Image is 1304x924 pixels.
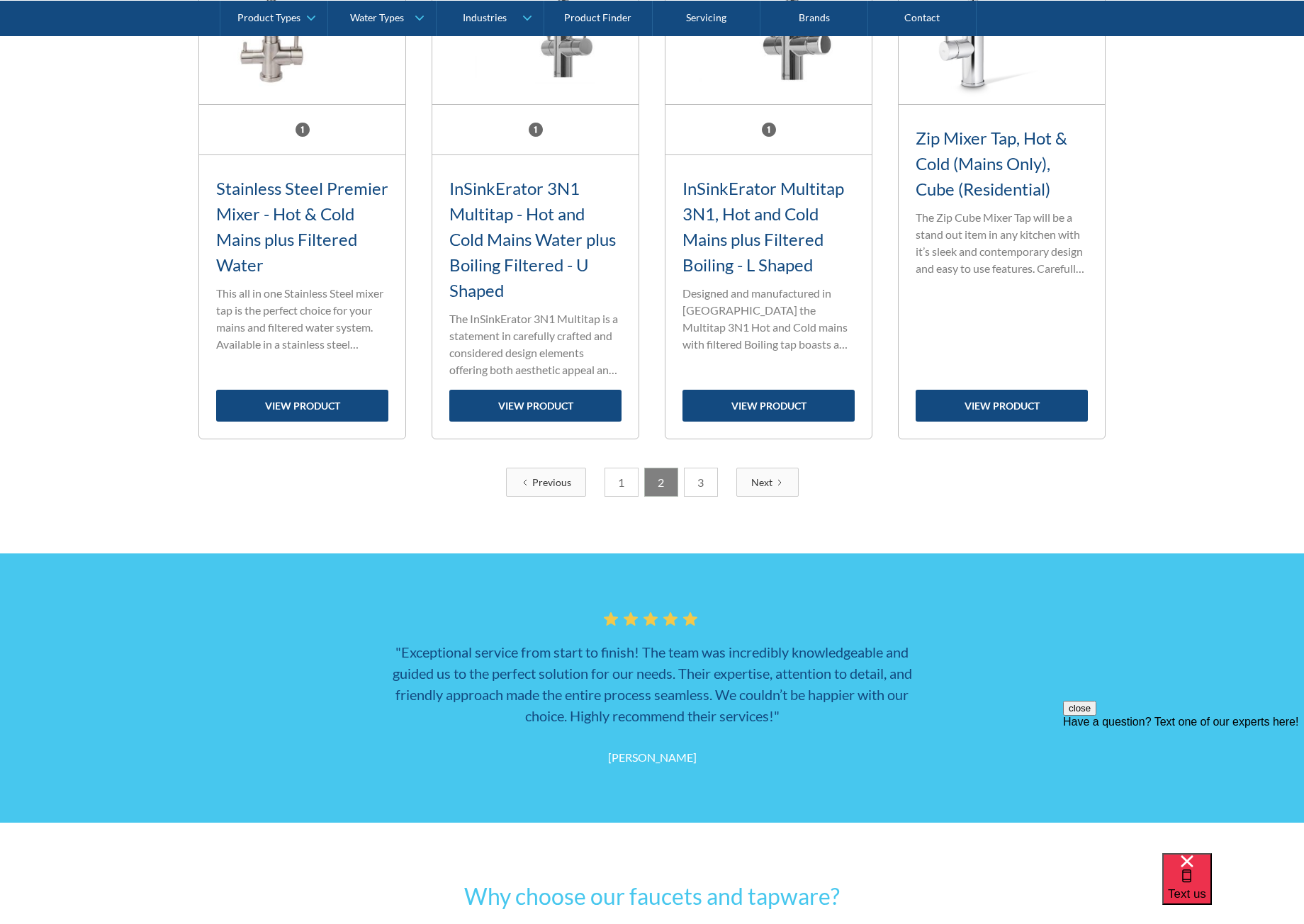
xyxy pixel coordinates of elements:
[216,285,388,353] p: This all in one Stainless Steel mixer tap is the perfect choice for your mains and filtered water...
[449,310,622,378] p: The InSinkErator 3N1 Multitap is a statement in carefully crafted and considered design elements ...
[463,11,507,23] div: Industries
[216,176,388,278] h3: Stainless Steel Premier Mixer - Hot & Cold Mains plus Filtered Water
[216,390,388,422] a: view product
[916,390,1088,422] a: view product
[198,879,1106,913] h2: Why choose our faucets and tapware?
[682,390,855,422] a: view product
[684,468,718,497] a: 3
[751,475,772,490] div: Next
[1162,853,1304,924] iframe: podium webchat widget bubble
[1063,701,1304,871] iframe: podium webchat widget prompt
[198,468,1106,497] div: List
[237,11,300,23] div: Product Types
[532,475,571,490] div: Previous
[736,468,799,497] a: Next Page
[449,390,622,422] a: view product
[682,176,855,278] h3: InSinkErator Multitap 3N1, Hot and Cold Mains plus Filtered Boiling - L Shaped
[608,749,697,766] div: [PERSON_NAME]
[380,641,924,726] h3: "Exceptional service from start to finish! The team was incredibly knowledgeable and guided us to...
[916,209,1088,277] p: The Zip Cube Mixer Tap will be a stand out item in any kitchen with it’s sleek and contemporary d...
[506,468,586,497] a: Previous Page
[916,125,1088,202] h3: Zip Mixer Tap, Hot & Cold (Mains Only), Cube (Residential)
[682,285,855,353] p: Designed and manufactured in [GEOGRAPHIC_DATA] the Multitap 3N1 Hot and Cold mains with filtered ...
[605,468,639,497] a: 1
[644,468,678,497] a: 2
[449,176,622,303] h3: InSinkErator 3N1 Multitap - Hot and Cold Mains Water plus Boiling Filtered - U Shaped
[350,11,404,23] div: Water Types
